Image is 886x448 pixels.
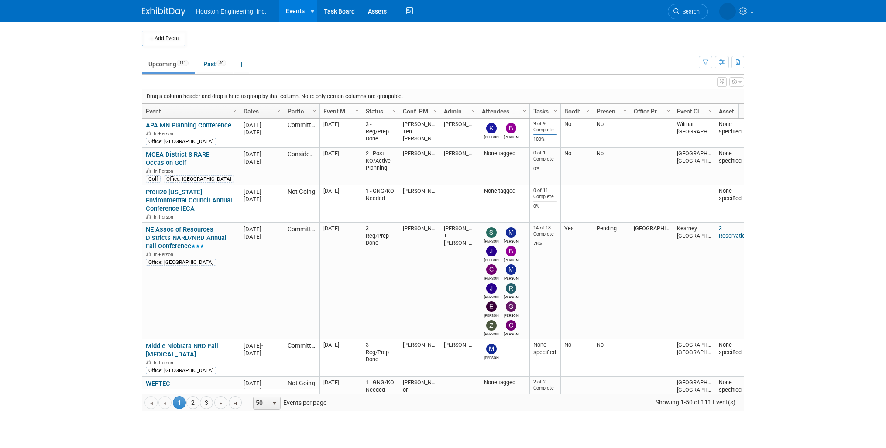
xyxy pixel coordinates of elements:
[362,119,399,148] td: 3 - Reg/Prep Done
[261,380,263,386] span: -
[320,339,362,377] td: [DATE]
[719,379,742,393] span: None specified
[244,233,280,240] div: [DATE]
[680,8,700,15] span: Search
[719,121,742,134] span: None specified
[320,148,362,185] td: [DATE]
[504,275,519,280] div: Mike Van Hove
[470,107,477,114] span: Column Settings
[564,104,587,119] a: Booth
[146,104,234,119] a: Event
[630,223,673,339] td: [GEOGRAPHIC_DATA]
[506,264,516,275] img: Mike Van Hove
[533,150,557,162] div: 0 of 1 Complete
[506,301,516,312] img: Gregg Thielman
[533,203,557,209] div: 0%
[261,342,263,349] span: -
[244,104,278,119] a: Dates
[673,377,715,406] td: [GEOGRAPHIC_DATA], [GEOGRAPHIC_DATA]
[486,320,497,331] img: Zach Herrmann
[504,294,519,299] div: Ryan Roenigk
[584,104,593,117] a: Column Settings
[504,331,519,336] div: Chris Furman
[719,188,742,201] span: None specified
[504,256,519,262] div: Bob Gregalunas
[440,339,478,377] td: [PERSON_NAME]
[486,283,497,294] img: Jacob Garder
[533,225,557,237] div: 14 of 18 Complete
[484,275,499,280] div: Connor Kelley
[146,188,232,212] a: ProH20 [US_STATE] Environmental Council Annual Conference IECA
[673,148,715,185] td: [GEOGRAPHIC_DATA], [GEOGRAPHIC_DATA]
[719,225,751,239] a: 3 Reservations
[320,377,362,406] td: [DATE]
[506,123,516,133] img: Brett Gunderson
[484,331,499,336] div: Zach Herrmann
[399,223,440,339] td: [PERSON_NAME]
[284,185,319,223] td: Not Going
[196,8,266,15] span: Houston Engineering, Inc.
[362,339,399,377] td: 3 - Reg/Prep Done
[161,400,168,407] span: Go to the previous page
[484,294,499,299] div: Jacob Garder
[719,3,736,20] img: Heidi Joarnt
[484,133,499,139] div: Kyle Ten Napel
[432,107,439,114] span: Column Settings
[399,185,440,223] td: [PERSON_NAME]
[284,223,319,339] td: Committed
[244,158,280,165] div: [DATE]
[154,214,176,220] span: In-Person
[431,104,440,117] a: Column Settings
[391,107,398,114] span: Column Settings
[275,107,282,114] span: Column Settings
[362,223,399,339] td: 3 - Reg/Prep Done
[668,4,708,19] a: Search
[242,396,335,409] span: Events per page
[146,131,151,135] img: In-Person Event
[154,360,176,366] span: In-Person
[648,396,744,408] span: Showing 1-50 of 111 Event(s)
[261,151,263,157] span: -
[486,123,497,133] img: Kyle Ten Napel
[533,241,557,247] div: 78%
[261,188,263,195] span: -
[486,227,497,238] img: Sara Mechtenberg
[486,264,497,275] img: Connor Kelley
[440,148,478,185] td: [PERSON_NAME]
[232,400,239,407] span: Go to the last page
[146,380,170,387] a: WEFTEC
[484,256,499,262] div: Janel Kaufman
[148,400,155,407] span: Go to the first page
[158,396,172,409] a: Go to the previous page
[244,342,280,349] div: [DATE]
[244,380,280,387] div: [DATE]
[186,396,199,409] a: 2
[399,148,440,185] td: [PERSON_NAME]
[244,195,280,203] div: [DATE]
[403,104,434,119] a: Conf. PM
[484,354,499,360] div: Mike Van Hove
[216,60,226,66] span: 56
[146,121,231,129] a: APA MN Planning Conference
[533,137,557,143] div: 100%
[673,223,715,339] td: Kearney, [GEOGRAPHIC_DATA]
[177,60,189,66] span: 111
[440,223,478,339] td: [PERSON_NAME] + [PERSON_NAME]
[275,104,284,117] a: Column Settings
[533,342,557,356] div: None specified
[399,339,440,377] td: [PERSON_NAME]
[271,400,278,407] span: select
[197,56,233,72] a: Past56
[486,344,497,354] img: Mike Van Hove
[390,104,399,117] a: Column Settings
[231,107,238,114] span: Column Settings
[484,238,499,243] div: Sara Mechtenberg
[673,119,715,148] td: Wilmar, [GEOGRAPHIC_DATA]
[217,400,224,407] span: Go to the next page
[154,168,176,174] span: In-Person
[706,104,715,117] a: Column Settings
[506,227,516,238] img: Michael Sotak
[244,349,280,357] div: [DATE]
[142,56,195,72] a: Upcoming111
[533,104,555,119] a: Tasks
